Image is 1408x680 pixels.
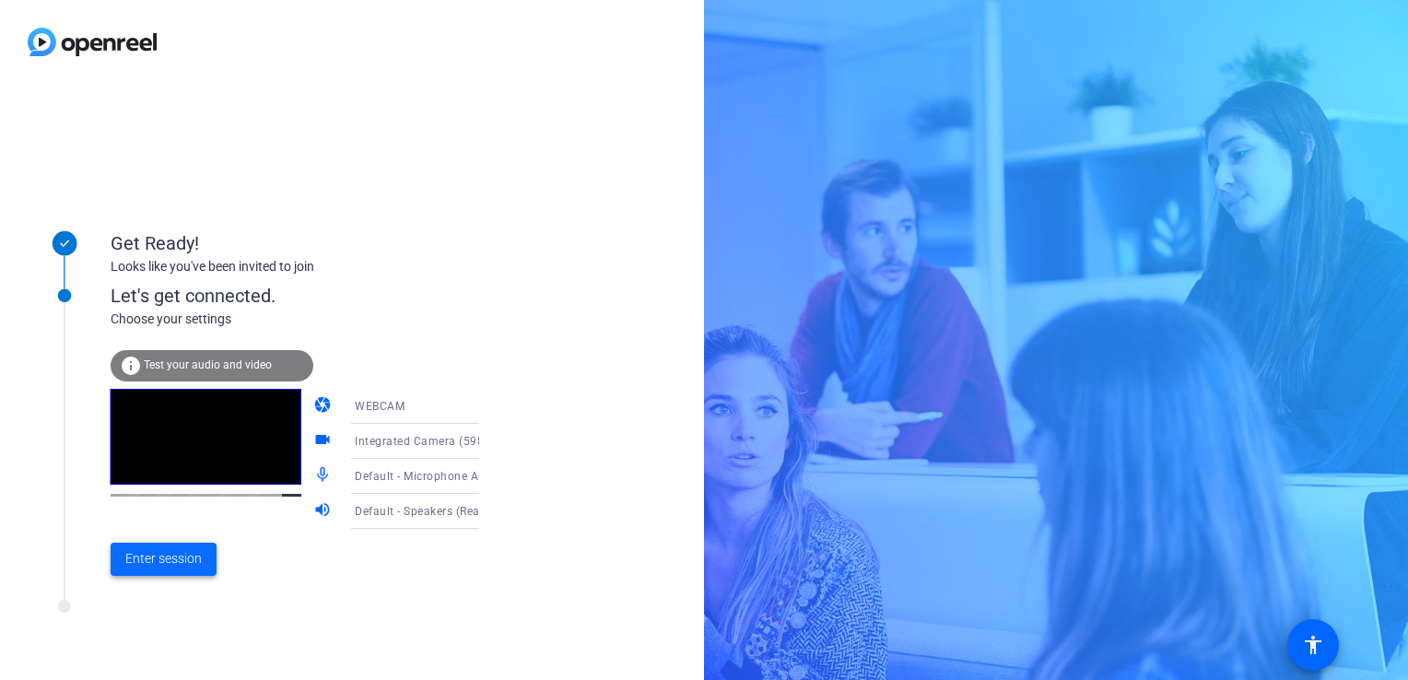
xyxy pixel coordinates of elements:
[111,229,479,257] div: Get Ready!
[355,400,405,413] span: WEBCAM
[355,468,812,483] span: Default - Microphone Array (Intel® Smart Sound Technology for Digital Microphones)
[355,433,526,448] span: Integrated Camera (5986:9106)
[144,358,272,371] span: Test your audio and video
[1302,634,1324,656] mat-icon: accessibility
[120,355,142,377] mat-icon: info
[313,430,335,452] mat-icon: videocam
[125,549,202,569] span: Enter session
[111,543,217,576] button: Enter session
[355,503,554,518] span: Default - Speakers (Realtek(R) Audio)
[111,310,517,329] div: Choose your settings
[111,257,479,276] div: Looks like you've been invited to join
[313,500,335,522] mat-icon: volume_up
[313,395,335,417] mat-icon: camera
[111,282,517,310] div: Let's get connected.
[313,465,335,487] mat-icon: mic_none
